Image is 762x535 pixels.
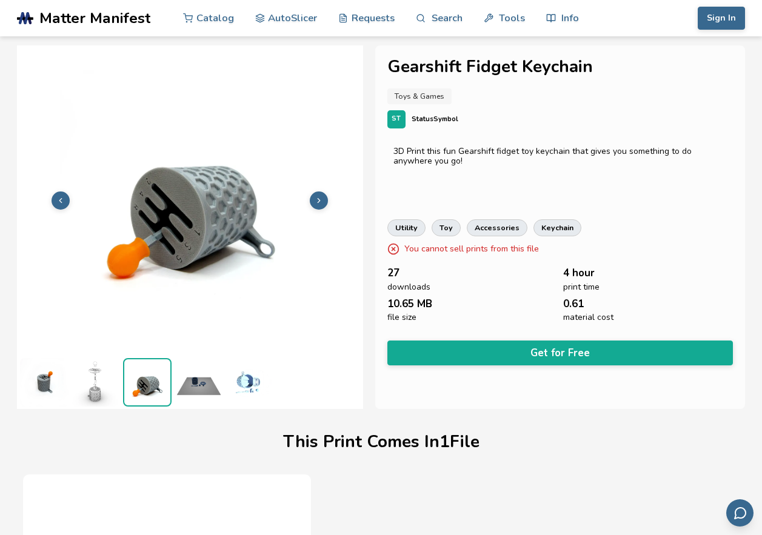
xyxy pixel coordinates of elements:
img: Gearshift Keychain PIP_3D_Preview [226,358,275,407]
a: Toys & Games [387,88,452,104]
h1: Gearshift Fidget Keychain [387,58,734,76]
span: ST [392,115,401,123]
a: toy [432,219,461,236]
img: Gearshift Keychain PIP_Print_Bed_Preview [175,358,223,407]
span: print time [563,282,600,292]
span: Matter Manifest [39,10,150,27]
p: StatusSymbol [412,113,458,125]
button: Get for Free [387,341,734,365]
button: Send feedback via email [726,499,754,527]
span: material cost [563,313,613,322]
span: downloads [387,282,430,292]
button: Sign In [698,7,745,30]
span: 4 hour [563,267,595,279]
span: 10.65 MB [387,298,432,310]
span: file size [387,313,416,322]
div: 3D Print this fun Gearshift fidget toy keychain that gives you something to do anywhere you go! [393,147,727,166]
h1: This Print Comes In 1 File [283,433,480,451]
p: You cannot sell prints from this file [404,242,539,255]
span: 0.61 [563,298,584,310]
a: keychain [533,219,581,236]
span: 27 [387,267,399,279]
a: accessories [467,219,527,236]
a: utility [387,219,426,236]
